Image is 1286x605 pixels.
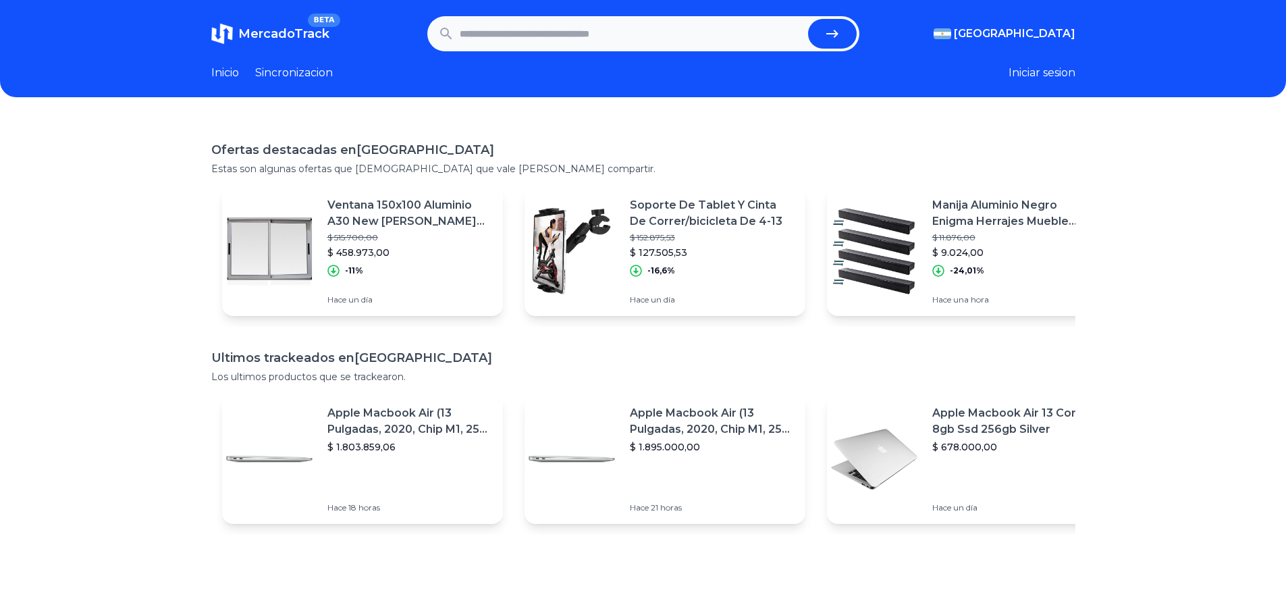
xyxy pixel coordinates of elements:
a: Featured imageApple Macbook Air (13 Pulgadas, 2020, Chip M1, 256 Gb De Ssd, 8 Gb De Ram) - Plata$... [525,394,805,524]
p: Hace un día [327,294,492,305]
a: Inicio [211,65,239,81]
img: Featured image [525,412,619,506]
img: MercadoTrack [211,23,233,45]
img: Featured image [222,204,317,298]
img: Featured image [525,204,619,298]
p: Hace una hora [932,294,1097,305]
p: -11% [345,265,363,276]
p: Apple Macbook Air (13 Pulgadas, 2020, Chip M1, 256 Gb De Ssd, 8 Gb De Ram) - Plata [327,405,492,438]
p: Apple Macbook Air (13 Pulgadas, 2020, Chip M1, 256 Gb De Ssd, 8 Gb De Ram) - Plata [630,405,795,438]
img: Featured image [222,412,317,506]
a: MercadoTrackBETA [211,23,329,45]
p: Soporte De Tablet Y Cinta De Correr/bicicleta De 4-13 [630,197,795,230]
a: Sincronizacion [255,65,333,81]
p: $ 152.875,53 [630,232,795,243]
button: Iniciar sesion [1009,65,1075,81]
p: $ 458.973,00 [327,246,492,259]
a: Featured imageSoporte De Tablet Y Cinta De Correr/bicicleta De 4-13$ 152.875,53$ 127.505,53-16,6%... [525,186,805,316]
span: MercadoTrack [238,26,329,41]
img: Featured image [827,412,921,506]
p: Hace un día [932,502,1097,513]
h1: Ofertas destacadas en [GEOGRAPHIC_DATA] [211,140,1075,159]
p: $ 11.876,00 [932,232,1097,243]
p: Hace 21 horas [630,502,795,513]
p: $ 1.803.859,06 [327,440,492,454]
img: Featured image [827,204,921,298]
a: Featured imageVentana 150x100 Aluminio A30 New [PERSON_NAME] [PERSON_NAME] Dvh 4+12+4$ 515.700,00... [222,186,503,316]
p: Estas son algunas ofertas que [DEMOGRAPHIC_DATA] que vale [PERSON_NAME] compartir. [211,162,1075,176]
span: BETA [308,14,340,27]
p: -16,6% [647,265,675,276]
p: Hace un día [630,294,795,305]
a: Featured imageApple Macbook Air 13 Core I5 8gb Ssd 256gb Silver$ 678.000,00Hace un día [827,394,1108,524]
a: Featured imageManija Aluminio Negro Enigma Herrajes Mueble 32mm X 4u$ 11.876,00$ 9.024,00-24,01%H... [827,186,1108,316]
p: $ 127.505,53 [630,246,795,259]
p: -24,01% [950,265,984,276]
img: Argentina [934,28,951,39]
p: Manija Aluminio Negro Enigma Herrajes Mueble 32mm X 4u [932,197,1097,230]
p: Ventana 150x100 Aluminio A30 New [PERSON_NAME] [PERSON_NAME] Dvh 4+12+4 [327,197,492,230]
p: $ 678.000,00 [932,440,1097,454]
button: [GEOGRAPHIC_DATA] [934,26,1075,42]
p: Los ultimos productos que se trackearon. [211,370,1075,384]
p: $ 515.700,00 [327,232,492,243]
p: Hace 18 horas [327,502,492,513]
p: $ 1.895.000,00 [630,440,795,454]
a: Featured imageApple Macbook Air (13 Pulgadas, 2020, Chip M1, 256 Gb De Ssd, 8 Gb De Ram) - Plata$... [222,394,503,524]
p: Apple Macbook Air 13 Core I5 8gb Ssd 256gb Silver [932,405,1097,438]
span: [GEOGRAPHIC_DATA] [954,26,1075,42]
h1: Ultimos trackeados en [GEOGRAPHIC_DATA] [211,348,1075,367]
p: $ 9.024,00 [932,246,1097,259]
